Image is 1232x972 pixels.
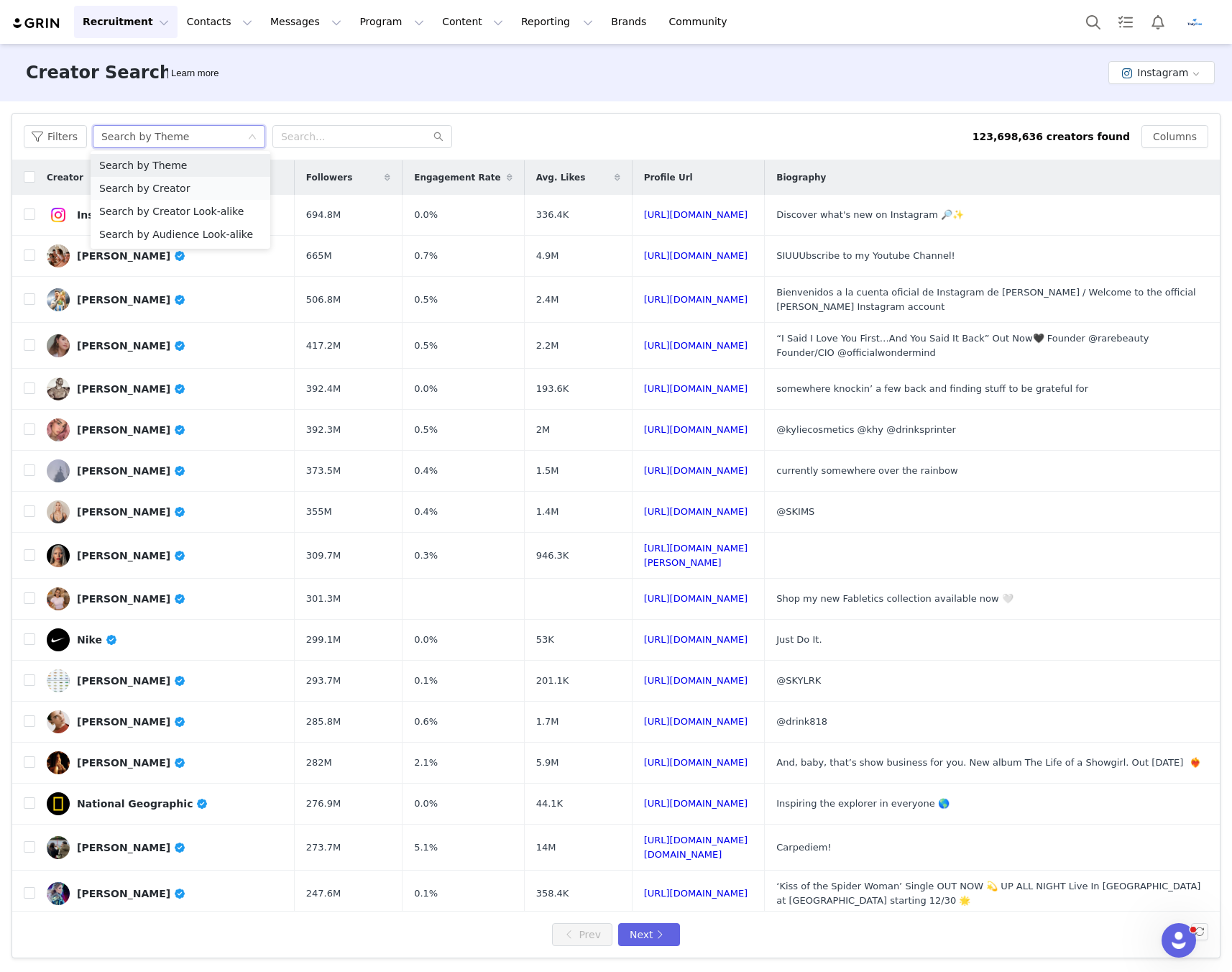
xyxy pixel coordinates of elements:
[77,465,186,477] div: [PERSON_NAME]
[306,633,341,647] span: 299.1M
[262,6,350,38] button: Messages
[414,633,438,647] span: 0.0%
[536,797,563,811] span: 44.1K
[618,923,680,946] button: Next
[644,835,748,860] a: [URL][DOMAIN_NAME][DOMAIN_NAME]
[47,628,283,651] a: Nike
[414,171,500,184] span: Engagement Rate
[1108,61,1215,84] button: Instagram
[47,792,283,815] a: National Geographic
[47,628,70,651] img: v2
[1141,125,1208,148] button: Columns
[644,716,748,727] a: [URL][DOMAIN_NAME]
[101,126,189,147] div: Search by Theme
[47,459,70,482] img: v2
[47,544,283,567] a: [PERSON_NAME]
[12,17,62,30] img: grin logo
[306,840,341,855] span: 273.7M
[644,506,748,517] a: [URL][DOMAIN_NAME]
[47,669,283,692] a: [PERSON_NAME]
[24,125,87,148] button: Filters
[272,125,452,148] input: Search...
[47,669,70,692] img: v2
[47,459,283,482] a: [PERSON_NAME]
[351,6,433,38] button: Program
[1077,6,1109,38] button: Search
[47,171,83,184] span: Creator
[306,549,341,563] span: 309.7M
[47,334,283,357] a: [PERSON_NAME]
[536,382,569,396] span: 193.6K
[776,634,822,645] span: Just Do It.
[47,882,283,905] a: [PERSON_NAME]
[536,208,569,222] span: 336.4K
[776,506,814,517] span: @SKIMS
[644,593,748,604] a: [URL][DOMAIN_NAME]
[77,798,208,810] div: National Geographic
[644,888,748,899] a: [URL][DOMAIN_NAME]
[536,423,551,437] span: 2M
[414,840,438,855] span: 5.1%
[644,171,693,184] span: Profile Url
[77,593,186,605] div: [PERSON_NAME]
[552,923,612,946] button: Prev
[536,633,554,647] span: 53K
[414,549,438,563] span: 0.3%
[47,418,283,441] a: [PERSON_NAME]
[26,60,172,86] h3: Creator Search
[306,382,341,396] span: 392.4M
[306,249,332,263] span: 665M
[776,716,827,727] span: @drink818
[77,675,186,687] div: [PERSON_NAME]
[536,505,559,519] span: 1.4M
[47,500,70,523] img: v2
[47,882,70,905] img: v2
[644,424,748,435] a: [URL][DOMAIN_NAME]
[644,634,748,645] a: [URL][DOMAIN_NAME]
[1174,11,1220,34] button: Profile
[47,500,283,523] a: [PERSON_NAME]
[414,797,438,811] span: 0.0%
[77,340,186,352] div: [PERSON_NAME]
[644,543,748,568] a: [URL][DOMAIN_NAME][PERSON_NAME]
[47,377,70,400] img: v2
[973,129,1130,145] div: 123,698,636 creators found
[536,293,559,307] span: 2.4M
[644,757,748,768] a: [URL][DOMAIN_NAME]
[306,674,341,688] span: 293.7M
[414,464,438,478] span: 0.4%
[433,132,443,142] i: icon: search
[414,505,438,519] span: 0.4%
[414,208,438,222] span: 0.0%
[776,250,955,261] span: SIUUUbscribe to my Youtube Channel!
[77,424,186,436] div: [PERSON_NAME]
[1183,11,1206,34] img: a44be419-dd2b-47ec-a76e-f3107230ef21.png
[47,288,283,311] a: [PERSON_NAME]
[306,886,341,901] span: 247.6M
[536,249,559,263] span: 4.9M
[306,293,341,307] span: 506.8M
[1162,923,1196,958] iframe: Intercom live chat
[414,756,438,770] span: 2.1%
[306,592,341,606] span: 301.3M
[414,382,438,396] span: 0.0%
[536,674,569,688] span: 201.1K
[776,333,1149,358] span: “I Said I Love You First…And You Said It Back” Out Now🖤 Founder @rarebeauty Founder/CIO @official...
[47,334,70,357] img: v2
[47,751,70,774] img: v2
[644,675,748,686] a: [URL][DOMAIN_NAME]
[306,756,332,770] span: 282M
[414,674,438,688] span: 0.1%
[644,340,748,351] a: [URL][DOMAIN_NAME]
[306,715,341,729] span: 285.8M
[47,288,70,311] img: v2
[306,171,353,184] span: Followers
[1142,6,1174,38] button: Notifications
[47,587,283,610] a: [PERSON_NAME]
[178,6,261,38] button: Contacts
[776,842,831,853] span: Carpediem!
[1110,6,1141,38] a: Tasks
[248,132,257,142] i: icon: down
[414,423,438,437] span: 0.5%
